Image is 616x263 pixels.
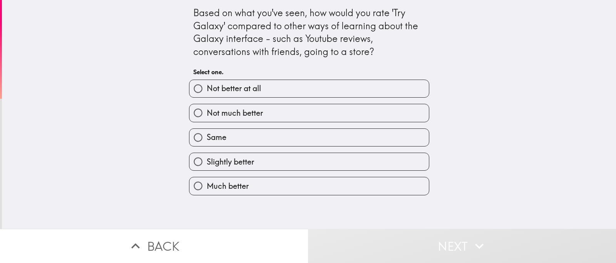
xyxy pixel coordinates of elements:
[189,129,429,146] button: Same
[207,83,261,94] span: Not better at all
[189,104,429,122] button: Not much better
[207,132,226,143] span: Same
[207,156,254,167] span: Slightly better
[189,177,429,195] button: Much better
[189,80,429,97] button: Not better at all
[308,229,616,263] button: Next
[189,153,429,170] button: Slightly better
[207,181,249,191] span: Much better
[193,7,425,58] div: Based on what you've seen, how would you rate 'Try Galaxy' compared to other ways of learning abo...
[193,68,425,76] h6: Select one.
[207,108,263,118] span: Not much better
